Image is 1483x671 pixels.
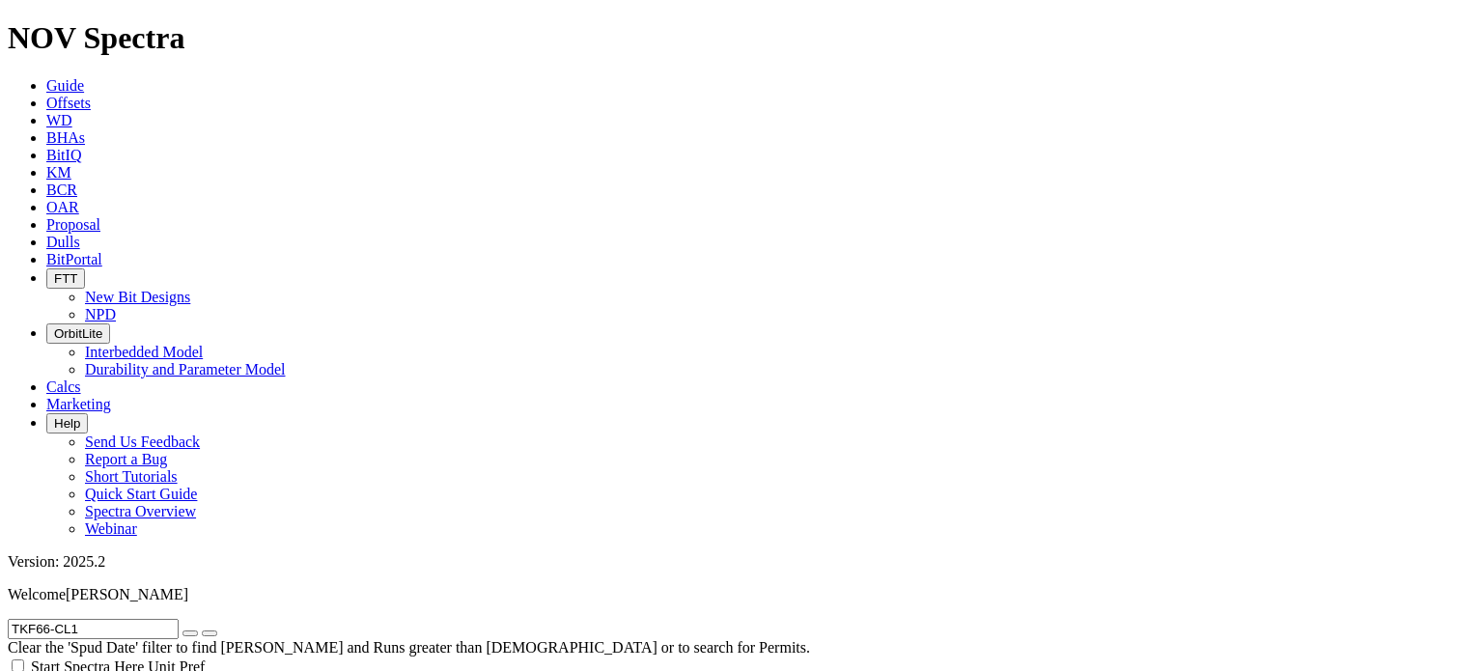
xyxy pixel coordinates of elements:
a: Webinar [85,520,137,537]
button: Help [46,413,88,433]
a: Report a Bug [85,451,167,467]
a: BCR [46,182,77,198]
span: Help [54,416,80,431]
a: Spectra Overview [85,503,196,519]
a: BitPortal [46,251,102,267]
a: Guide [46,77,84,94]
input: Search [8,619,179,639]
button: OrbitLite [46,323,110,344]
a: Offsets [46,95,91,111]
h1: NOV Spectra [8,20,1475,56]
a: OAR [46,199,79,215]
a: BitIQ [46,147,81,163]
a: BHAs [46,129,85,146]
a: Dulls [46,234,80,250]
a: Marketing [46,396,111,412]
a: Quick Start Guide [85,486,197,502]
a: KM [46,164,71,181]
span: FTT [54,271,77,286]
a: Interbedded Model [85,344,203,360]
p: Welcome [8,586,1475,603]
div: Version: 2025.2 [8,553,1475,571]
span: OrbitLite [54,326,102,341]
a: NPD [85,306,116,322]
span: Clear the 'Spud Date' filter to find [PERSON_NAME] and Runs greater than [DEMOGRAPHIC_DATA] or to... [8,639,810,656]
span: [PERSON_NAME] [66,586,188,602]
a: Send Us Feedback [85,433,200,450]
a: Durability and Parameter Model [85,361,286,377]
button: FTT [46,268,85,289]
a: New Bit Designs [85,289,190,305]
a: Short Tutorials [85,468,178,485]
a: WD [46,112,72,128]
a: Proposal [46,216,100,233]
a: Calcs [46,378,81,395]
